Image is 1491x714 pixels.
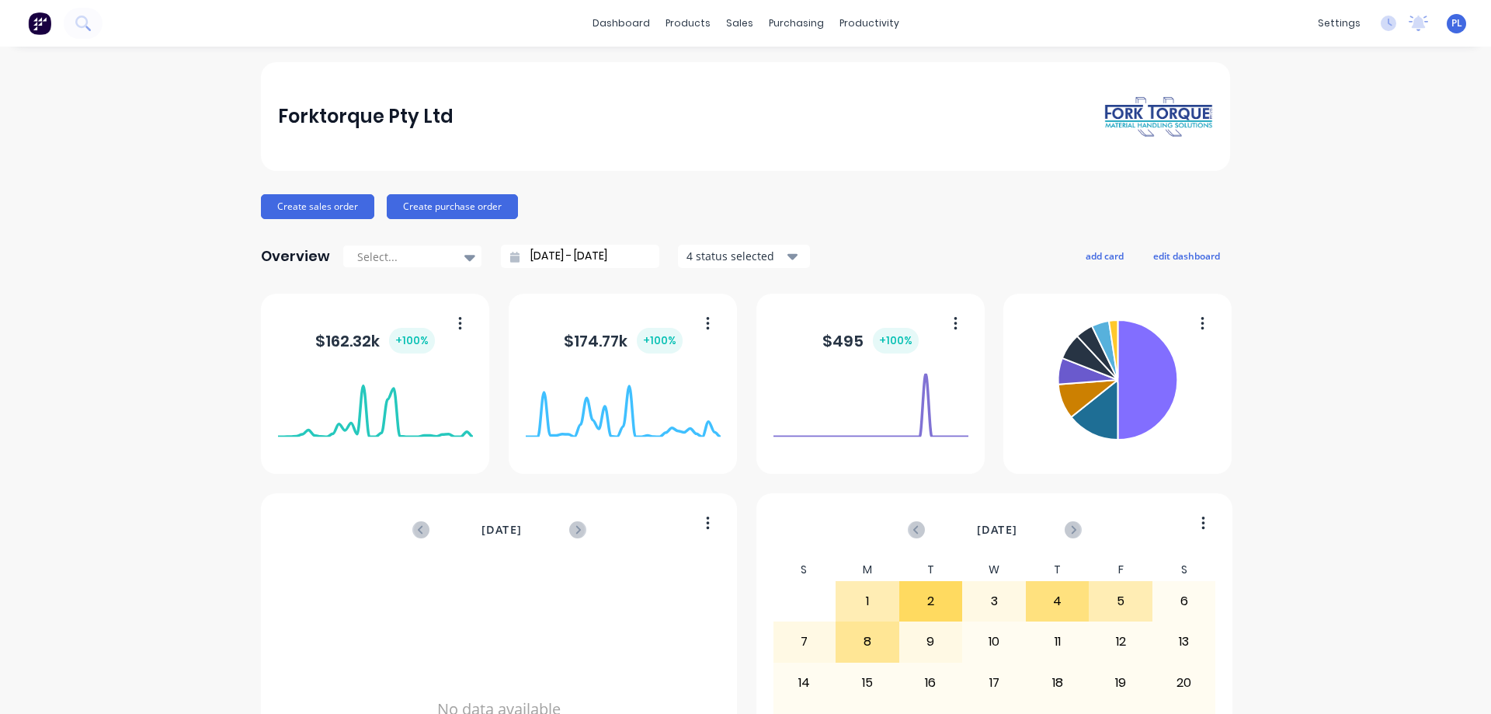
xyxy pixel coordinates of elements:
div: products [658,12,718,35]
button: edit dashboard [1143,246,1230,266]
div: 12 [1090,622,1152,661]
div: + 100 % [873,328,919,354]
div: productivity [832,12,907,35]
div: M [836,559,899,581]
div: $ 174.77k [564,328,683,354]
button: Create sales order [261,194,374,219]
div: Forktorque Pty Ltd [278,101,454,132]
div: 10 [963,622,1025,661]
div: 19 [1090,663,1152,702]
div: + 100 % [637,328,683,354]
div: 16 [900,663,962,702]
button: 4 status selected [678,245,810,268]
div: 9 [900,622,962,661]
div: 3 [963,582,1025,621]
div: 15 [836,663,898,702]
div: 8 [836,622,898,661]
div: 5 [1090,582,1152,621]
div: settings [1310,12,1368,35]
div: F [1089,559,1152,581]
div: $ 162.32k [315,328,435,354]
div: 4 status selected [686,248,784,264]
div: 13 [1153,622,1215,661]
div: Overview [261,241,330,272]
div: W [962,559,1026,581]
div: $ 495 [822,328,919,354]
span: [DATE] [977,521,1017,538]
div: 20 [1153,663,1215,702]
div: T [899,559,963,581]
div: 1 [836,582,898,621]
div: sales [718,12,761,35]
img: Forktorque Pty Ltd [1104,96,1213,138]
div: purchasing [761,12,832,35]
div: + 100 % [389,328,435,354]
div: 14 [773,663,836,702]
span: [DATE] [481,521,522,538]
button: Create purchase order [387,194,518,219]
div: 11 [1027,622,1089,661]
button: add card [1076,246,1134,266]
img: Factory [28,12,51,35]
div: S [1152,559,1216,581]
div: S [773,559,836,581]
div: 7 [773,622,836,661]
div: T [1026,559,1090,581]
div: 17 [963,663,1025,702]
div: 2 [900,582,962,621]
div: 4 [1027,582,1089,621]
div: 18 [1027,663,1089,702]
a: dashboard [585,12,658,35]
div: 6 [1153,582,1215,621]
span: PL [1451,16,1462,30]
